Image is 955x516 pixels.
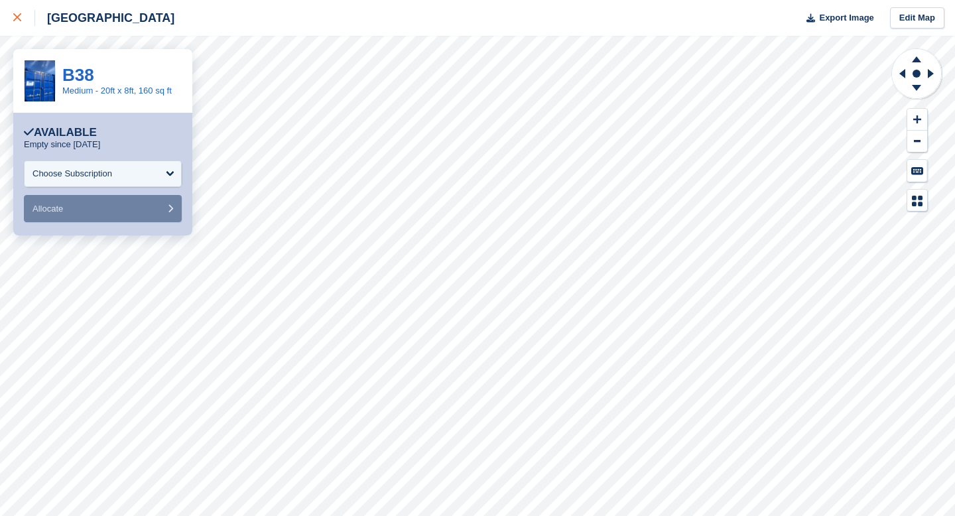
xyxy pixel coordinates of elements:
[907,190,927,212] button: Map Legend
[62,86,172,96] a: Medium - 20ft x 8ft, 160 sq ft
[32,167,112,180] div: Choose Subscription
[35,10,174,26] div: [GEOGRAPHIC_DATA]
[907,131,927,153] button: Zoom Out
[24,195,182,222] button: Allocate
[798,7,874,29] button: Export Image
[24,139,100,150] p: Empty since [DATE]
[907,109,927,131] button: Zoom In
[25,60,55,101] img: IMG_1129.jpeg
[32,204,63,214] span: Allocate
[819,11,873,25] span: Export Image
[62,65,94,85] a: B38
[24,126,97,139] div: Available
[907,160,927,182] button: Keyboard Shortcuts
[890,7,944,29] a: Edit Map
